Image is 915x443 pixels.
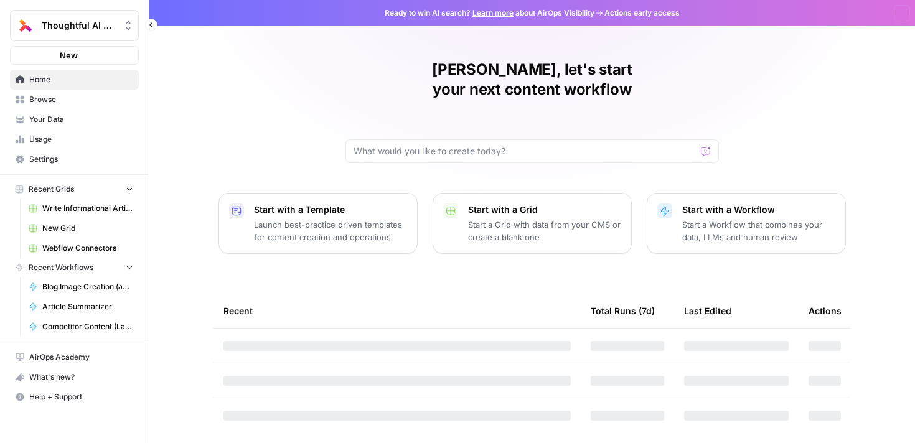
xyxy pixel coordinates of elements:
[604,7,680,19] span: Actions early access
[468,218,621,243] p: Start a Grid with data from your CMS or create a blank one
[29,134,133,145] span: Usage
[23,238,139,258] a: Webflow Connectors
[385,7,594,19] span: Ready to win AI search? about AirOps Visibility
[472,8,514,17] a: Learn more
[29,94,133,105] span: Browse
[10,258,139,277] button: Recent Workflows
[10,367,139,387] button: What's new?
[42,281,133,292] span: Blog Image Creation (ad hoc)
[10,180,139,198] button: Recent Grids
[29,262,93,273] span: Recent Workflows
[29,184,74,195] span: Recent Grids
[42,19,117,32] span: Thoughtful AI Content Engine
[29,352,133,363] span: AirOps Academy
[433,193,632,254] button: Start with a GridStart a Grid with data from your CMS or create a blank one
[345,60,719,100] h1: [PERSON_NAME], let's start your next content workflow
[10,387,139,407] button: Help + Support
[468,203,621,216] p: Start with a Grid
[23,317,139,337] a: Competitor Content (Last 7 Days)
[42,301,133,312] span: Article Summarizer
[591,294,655,328] div: Total Runs (7d)
[10,70,139,90] a: Home
[42,203,133,214] span: Write Informational Article
[254,203,407,216] p: Start with a Template
[42,243,133,254] span: Webflow Connectors
[684,294,731,328] div: Last Edited
[11,368,138,386] div: What's new?
[682,218,835,243] p: Start a Workflow that combines your data, LLMs and human review
[42,223,133,234] span: New Grid
[42,321,133,332] span: Competitor Content (Last 7 Days)
[218,193,418,254] button: Start with a TemplateLaunch best-practice driven templates for content creation and operations
[354,145,696,157] input: What would you like to create today?
[809,294,842,328] div: Actions
[254,218,407,243] p: Launch best-practice driven templates for content creation and operations
[10,10,139,41] button: Workspace: Thoughtful AI Content Engine
[223,294,571,328] div: Recent
[23,297,139,317] a: Article Summarizer
[23,198,139,218] a: Write Informational Article
[29,154,133,165] span: Settings
[14,14,37,37] img: Thoughtful AI Content Engine Logo
[29,114,133,125] span: Your Data
[10,110,139,129] a: Your Data
[682,203,835,216] p: Start with a Workflow
[29,391,133,403] span: Help + Support
[10,347,139,367] a: AirOps Academy
[10,129,139,149] a: Usage
[29,74,133,85] span: Home
[10,46,139,65] button: New
[647,193,846,254] button: Start with a WorkflowStart a Workflow that combines your data, LLMs and human review
[23,277,139,297] a: Blog Image Creation (ad hoc)
[23,218,139,238] a: New Grid
[10,90,139,110] a: Browse
[10,149,139,169] a: Settings
[60,49,78,62] span: New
